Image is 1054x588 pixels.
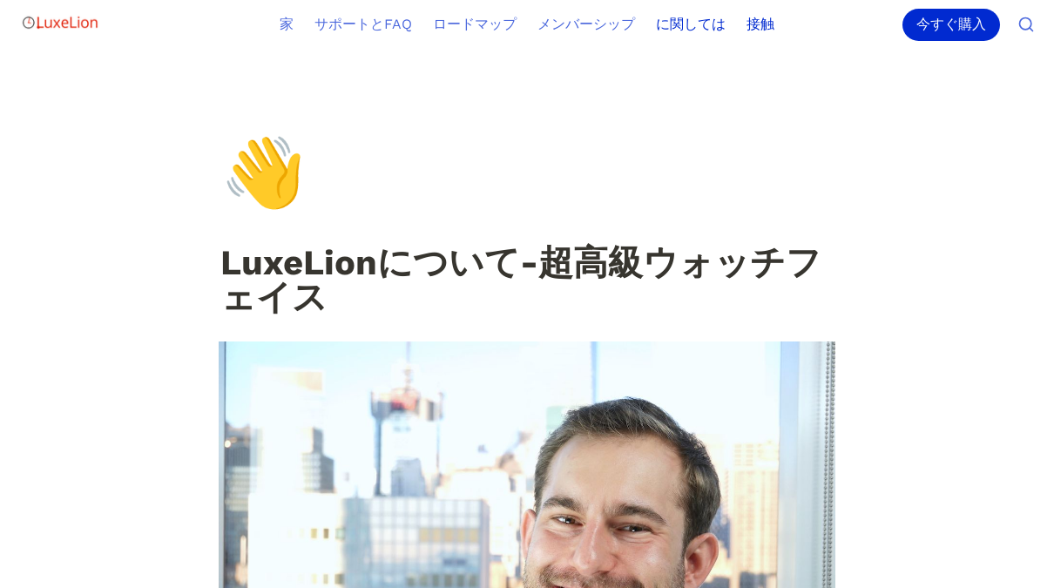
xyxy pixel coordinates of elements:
[902,9,1007,41] a: 今すぐ購入
[902,9,1000,41] div: 今すぐ購入
[221,139,306,206] div: 👋
[21,5,99,40] img: ロゴ
[219,244,835,317] h1: LuxeLionについて-超高級ウォッチフェイス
